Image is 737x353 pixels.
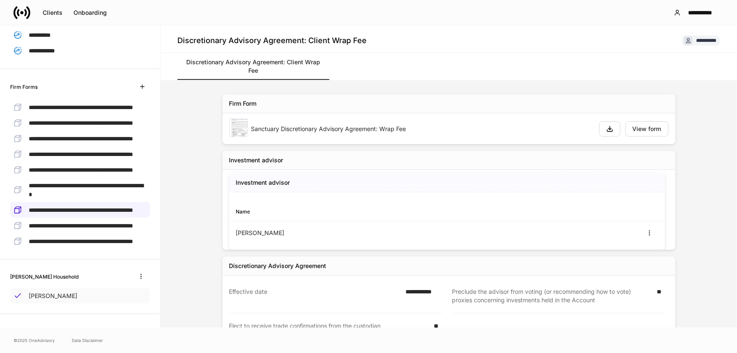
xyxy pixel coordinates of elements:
h6: Firm Forms [10,83,38,91]
span: © 2025 OneAdvisory [14,337,55,344]
div: Name [236,208,447,216]
button: Onboarding [68,6,112,19]
div: Sanctuary Discretionary Advisory Agreement: Wrap Fee [251,125,593,133]
button: View form [625,121,669,137]
div: Firm Form [229,99,257,108]
div: Investment advisor [229,156,283,164]
button: Clients [37,6,68,19]
div: [PERSON_NAME] [236,229,447,237]
a: [PERSON_NAME] [10,288,150,304]
a: Discretionary Advisory Agreement: Client Wrap Fee [177,53,329,80]
h4: Discretionary Advisory Agreement: Client Wrap Fee [177,36,367,46]
div: View form [633,126,661,132]
div: Elect to receive trade confirmations from the custodian [229,322,429,330]
div: Discretionary Advisory Agreement [229,262,326,270]
div: Onboarding [73,10,107,16]
a: Data Disclaimer [72,337,103,344]
p: [PERSON_NAME] [29,292,77,300]
div: Effective date [229,287,401,304]
div: Preclude the advisor from voting (or recommending how to vote) proxies concerning investments hel... [452,287,652,304]
h6: [PERSON_NAME] Household [10,273,79,281]
h5: Investment advisor [236,178,290,187]
div: Clients [43,10,63,16]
